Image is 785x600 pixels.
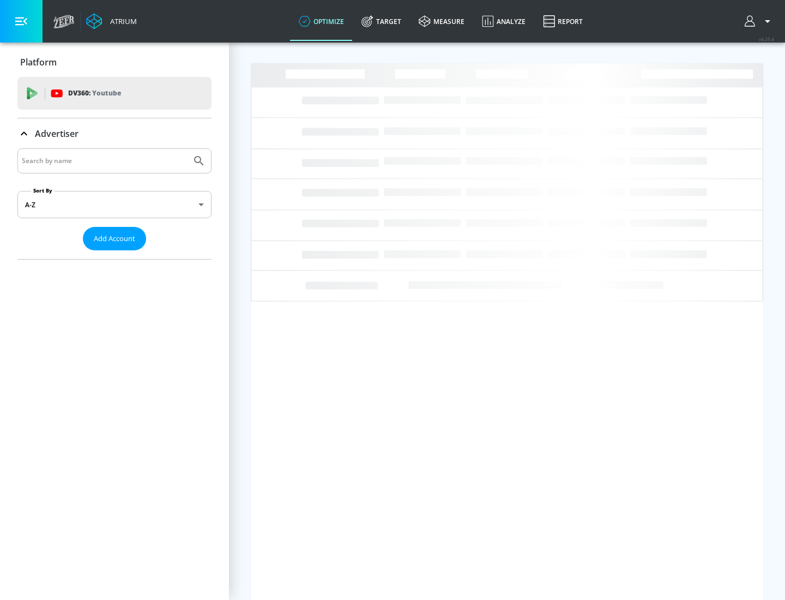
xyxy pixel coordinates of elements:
a: Target [353,2,410,41]
span: Add Account [94,232,135,245]
input: Search by name [22,154,187,168]
div: Advertiser [17,148,212,259]
a: Analyze [473,2,534,41]
div: Atrium [106,16,137,26]
label: Sort By [31,187,55,194]
button: Add Account [83,227,146,250]
a: measure [410,2,473,41]
p: Advertiser [35,128,78,140]
div: A-Z [17,191,212,218]
span: v 4.25.4 [759,36,774,42]
nav: list of Advertiser [17,250,212,259]
div: Advertiser [17,118,212,149]
div: Platform [17,47,212,77]
p: Youtube [92,87,121,99]
a: Report [534,2,591,41]
a: Atrium [86,13,137,29]
p: DV360: [68,87,121,99]
a: optimize [290,2,353,41]
div: DV360: Youtube [17,77,212,110]
p: Platform [20,56,57,68]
